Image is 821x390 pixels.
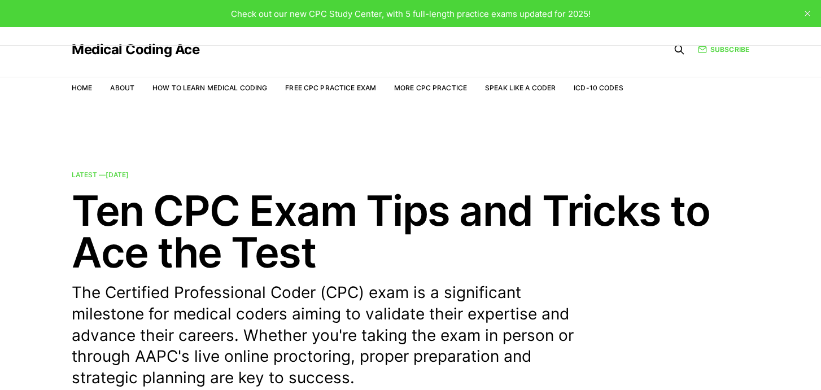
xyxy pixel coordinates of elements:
[110,84,134,92] a: About
[798,5,816,23] button: close
[574,84,623,92] a: ICD-10 Codes
[72,170,129,179] span: Latest —
[72,43,199,56] a: Medical Coding Ace
[72,84,92,92] a: Home
[106,170,129,179] time: [DATE]
[285,84,376,92] a: Free CPC Practice Exam
[698,44,749,55] a: Subscribe
[231,8,591,19] span: Check out our new CPC Study Center, with 5 full-length practice exams updated for 2025!
[72,190,749,273] h2: Ten CPC Exam Tips and Tricks to Ace the Test
[485,84,556,92] a: Speak Like a Coder
[394,84,467,92] a: More CPC Practice
[72,282,591,389] p: The Certified Professional Coder (CPC) exam is a significant milestone for medical coders aiming ...
[152,84,267,92] a: How to Learn Medical Coding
